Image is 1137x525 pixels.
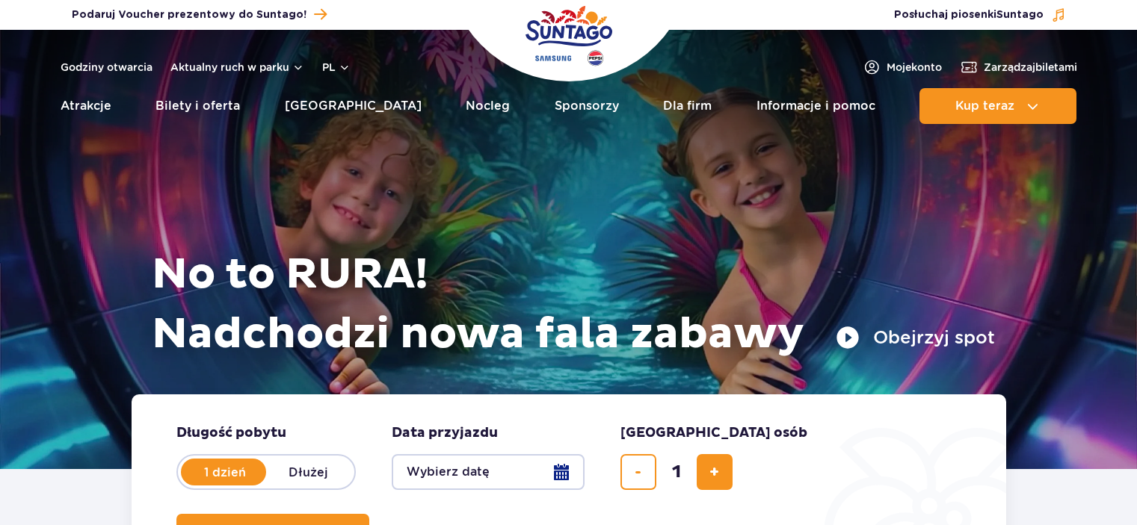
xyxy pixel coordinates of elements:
a: Podaruj Voucher prezentowy do Suntago! [72,4,327,25]
span: Posłuchaj piosenki [894,7,1044,22]
button: Wybierz datę [392,454,585,490]
label: 1 dzień [182,456,268,488]
button: Kup teraz [919,88,1076,124]
button: usuń bilet [620,454,656,490]
a: [GEOGRAPHIC_DATA] [285,88,422,124]
button: Obejrzyj spot [836,326,995,350]
a: Informacje i pomoc [757,88,875,124]
span: Zarządzaj biletami [984,60,1077,75]
label: Dłużej [266,456,351,488]
button: pl [322,60,351,75]
span: Długość pobytu [176,424,286,442]
a: Mojekonto [863,58,942,76]
button: Aktualny ruch w parku [170,61,304,73]
span: [GEOGRAPHIC_DATA] osób [620,424,807,442]
a: Bilety i oferta [155,88,240,124]
span: Moje konto [887,60,942,75]
span: Kup teraz [955,99,1014,113]
a: Dla firm [663,88,712,124]
span: Podaruj Voucher prezentowy do Suntago! [72,7,306,22]
span: Data przyjazdu [392,424,498,442]
h1: No to RURA! Nadchodzi nowa fala zabawy [152,245,995,364]
a: Atrakcje [61,88,111,124]
a: Nocleg [466,88,510,124]
a: Sponsorzy [555,88,619,124]
input: liczba biletów [659,454,694,490]
span: Suntago [996,10,1044,20]
a: Godziny otwarcia [61,60,152,75]
a: Zarządzajbiletami [960,58,1077,76]
button: Posłuchaj piosenkiSuntago [894,7,1066,22]
button: dodaj bilet [697,454,733,490]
